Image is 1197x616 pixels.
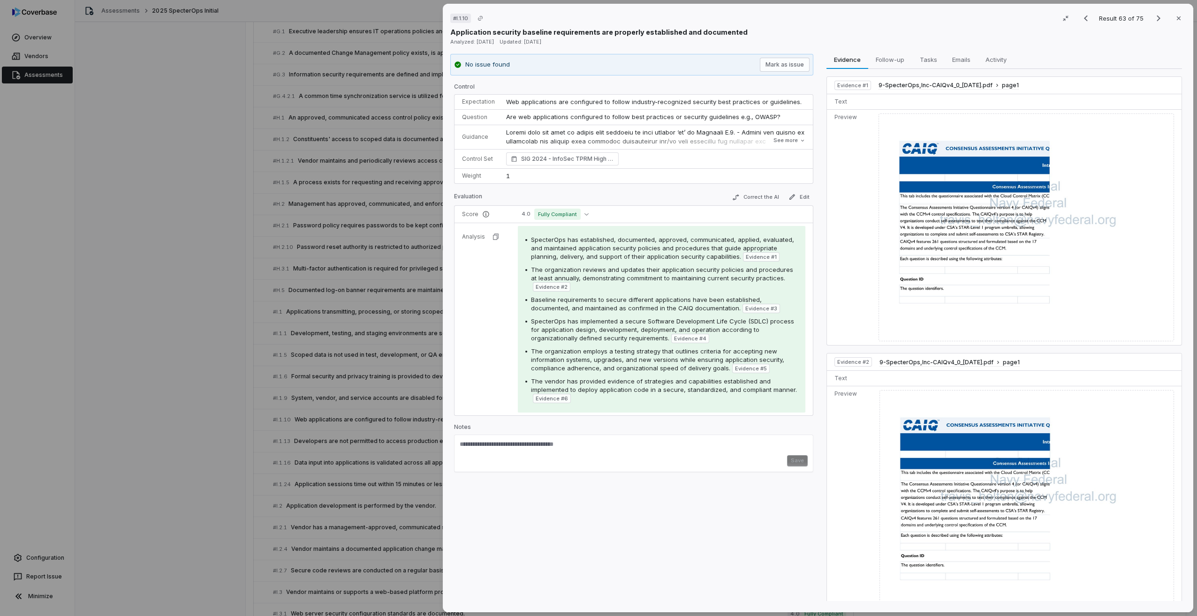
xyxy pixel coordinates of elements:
[872,53,909,66] span: Follow-up
[1002,82,1019,89] span: page 1
[506,113,780,120] span: Are web applications configured to follow best practices or security guidelines e.g., OWASP?
[760,58,810,72] button: Mark as issue
[1003,359,1020,366] span: page 1
[827,109,875,345] td: Preview
[472,10,489,27] button: Copy link
[831,53,864,66] span: Evidence
[746,253,777,261] span: Evidence # 1
[462,133,495,141] p: Guidance
[1099,13,1145,23] p: Result 63 of 75
[454,83,813,94] p: Control
[1076,13,1095,24] button: Previous result
[771,132,808,149] button: See more
[837,82,868,89] span: Evidence # 1
[827,371,876,386] td: Text
[453,15,468,22] span: # I.1.10
[531,266,793,282] span: The organization reviews and updates their application security policies and procedures at least ...
[500,38,541,45] span: Updated: [DATE]
[674,335,706,342] span: Evidence # 4
[948,53,974,66] span: Emails
[1149,13,1168,24] button: Next result
[531,347,784,372] span: The organization employs a testing strategy that outlines criteria for accepting new information ...
[837,358,869,366] span: Evidence # 2
[728,192,783,203] button: Correct the AI
[465,60,510,69] p: No issue found
[521,154,614,164] span: SIG 2024 - InfoSec TPRM High Framework
[879,359,1020,367] button: 9-SpecterOps,Inc-CAIQv4_0_[DATE].pdfpage1
[506,98,802,105] span: Web applications are configured to follow industry-recognized security best practices or guidelines.
[879,82,992,89] span: 9-SpecterOps,Inc-CAIQv4_0_[DATE].pdf
[450,27,748,37] p: Application security baseline requirements are properly established and documented
[531,296,762,312] span: Baseline requirements to secure different applications have been established, documented, and mai...
[462,98,495,105] p: Expectation
[454,423,813,435] p: Notes
[879,359,993,366] span: 9-SpecterOps,Inc-CAIQv4_0_[DATE].pdf
[827,94,875,109] td: Text
[534,209,581,220] span: Fully Compliant
[785,191,813,203] button: Edit
[454,193,482,204] p: Evaluation
[518,209,592,220] button: 4.0Fully Compliant
[879,82,1019,90] button: 9-SpecterOps,Inc-CAIQv4_0_[DATE].pdfpage1
[506,128,805,229] p: Loremi dolo sit amet co adipis elit seddoeiu te inci utlabor ‘et’ do Magnaali E.9. - Admini ven q...
[450,38,494,45] span: Analyzed: [DATE]
[879,113,1174,342] img: da9b416aec064066b5b57bec951d6353_original.jpg_w1200.jpg
[531,317,794,342] span: SpecterOps has implemented a secure Software Development Life Cycle (SDLC) process for applicatio...
[982,53,1010,66] span: Activity
[536,395,568,402] span: Evidence # 6
[462,233,485,240] p: Analysis
[916,53,941,66] span: Tasks
[462,172,495,180] p: Weight
[536,283,568,291] span: Evidence # 2
[735,365,767,372] span: Evidence # 5
[506,172,510,180] span: 1
[531,236,794,260] span: SpecterOps has established, documented, approved, communicated, applied, evaluated, and maintaine...
[462,113,495,121] p: Question
[531,377,797,393] span: The vendor has provided evidence of strategies and capabilities established and implemented to de...
[462,210,507,218] p: Score
[462,155,495,163] p: Control Set
[745,305,777,312] span: Evidence # 3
